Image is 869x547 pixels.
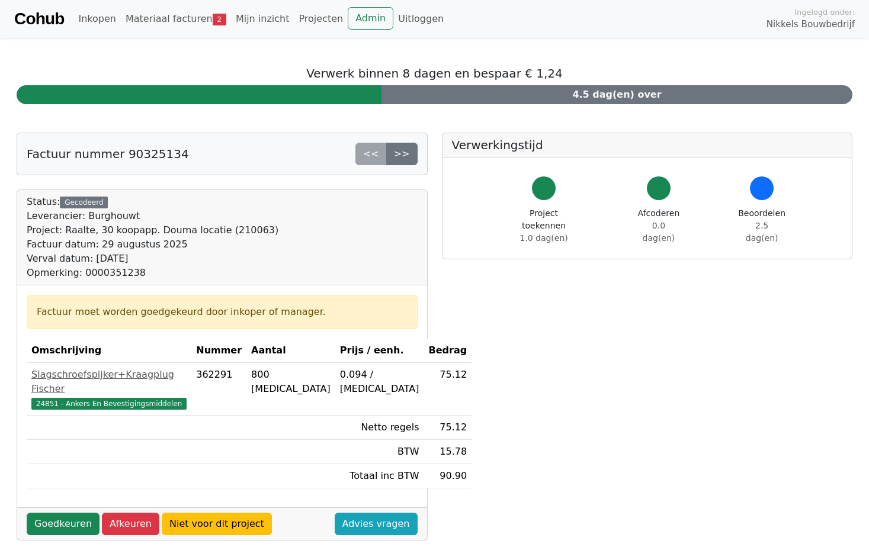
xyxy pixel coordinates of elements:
a: Advies vragen [335,513,418,535]
td: 90.90 [424,464,472,488]
a: Goedkeuren [27,513,100,535]
h5: Factuur nummer 90325134 [27,147,189,161]
a: Admin [348,7,393,30]
div: Afcoderen [636,207,682,244]
td: 362291 [191,363,246,416]
td: 75.12 [424,416,472,440]
td: Totaal inc BTW [335,464,424,488]
div: Beoordelen [738,207,785,244]
span: Nikkels Bouwbedrijf [767,18,855,31]
div: 0.094 / [MEDICAL_DATA] [340,368,419,396]
th: Aantal [246,339,335,363]
td: BTW [335,440,424,464]
a: Materiaal facturen2 [121,7,231,31]
a: Niet voor dit project [162,513,272,535]
h5: Verwerk binnen 8 dagen en bespaar € 1,24 [17,66,852,81]
th: Omschrijving [27,339,191,363]
a: Mijn inzicht [231,7,294,31]
a: Afkeuren [102,513,159,535]
div: Leverancier: Burghouwt [27,209,278,223]
span: 2 [213,14,226,25]
div: Slagschroefspijker+Kraagplug Fischer [31,368,187,396]
th: Nummer [191,339,246,363]
th: Bedrag [424,339,472,363]
div: Verval datum: [DATE] [27,252,278,266]
span: 0.0 dag(en) [643,221,675,243]
td: 75.12 [424,363,472,416]
div: Opmerking: 0000351238 [27,266,278,280]
div: 800 [MEDICAL_DATA] [251,368,331,396]
span: 1.0 dag(en) [520,233,567,243]
div: Factuur moet worden goedgekeurd door inkoper of manager. [37,305,408,319]
a: Projecten [294,7,348,31]
td: 15.78 [424,440,472,464]
div: Project: Raalte, 30 koopapp. Douma locatie (210063) [27,223,278,237]
div: Gecodeerd [60,197,108,208]
a: Cohub [14,5,64,33]
h5: Verwerkingstijd [452,138,843,152]
div: Status: [27,195,278,280]
th: Prijs / eenh. [335,339,424,363]
td: Netto regels [335,416,424,440]
a: Uitloggen [393,7,448,31]
div: 4.5 dag(en) over [381,85,852,104]
div: Project toekennen [509,207,579,244]
a: Inkopen [73,7,120,31]
span: 24851 - Ankers En Bevestigingsmiddelen [31,398,187,410]
span: Ingelogd onder: [794,7,855,18]
span: 2.5 dag(en) [746,221,778,243]
div: Factuur datum: 29 augustus 2025 [27,237,278,252]
a: >> [386,143,418,165]
a: Slagschroefspijker+Kraagplug Fischer24851 - Ankers En Bevestigingsmiddelen [31,368,187,410]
